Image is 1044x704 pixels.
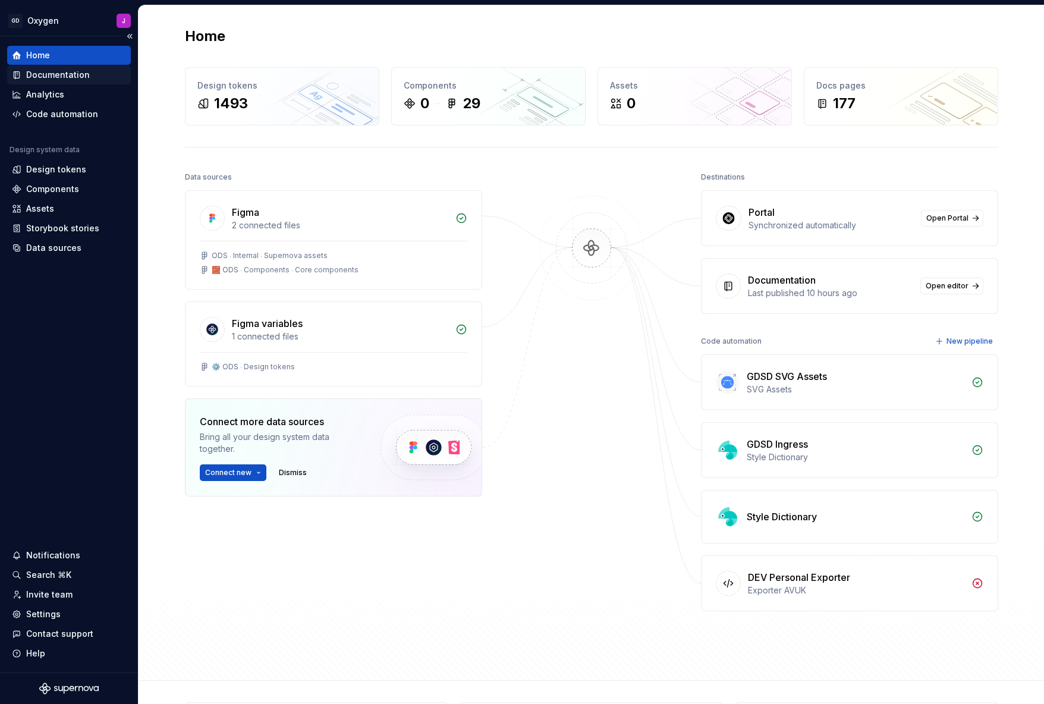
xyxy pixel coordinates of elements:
[185,169,232,186] div: Data sources
[26,549,80,561] div: Notifications
[26,49,50,61] div: Home
[7,585,131,604] a: Invite team
[391,67,586,125] a: Components029
[7,46,131,65] a: Home
[932,333,998,350] button: New pipeline
[627,94,636,113] div: 0
[701,169,745,186] div: Destinations
[26,242,81,254] div: Data sources
[26,203,54,215] div: Assets
[26,89,64,100] div: Analytics
[748,273,816,287] div: Documentation
[279,468,307,477] span: Dismiss
[26,108,98,120] div: Code automation
[598,67,792,125] a: Assets0
[200,431,360,455] div: Bring all your design system data together.
[420,94,429,113] div: 0
[205,468,251,477] span: Connect new
[212,265,359,275] div: 🧱 ODS ⸱ Components ⸱ Core components
[26,569,71,581] div: Search ⌘K
[748,584,964,596] div: Exporter AVUK
[122,16,125,26] div: J
[212,362,295,372] div: ⚙️ ODS ⸱ Design tokens
[804,67,998,125] a: Docs pages177
[185,27,225,46] h2: Home
[200,464,266,481] button: Connect new
[926,281,968,291] span: Open editor
[946,337,993,346] span: New pipeline
[26,608,61,620] div: Settings
[121,28,138,45] button: Collapse sidebar
[7,160,131,179] a: Design tokens
[7,546,131,565] button: Notifications
[273,464,312,481] button: Dismiss
[26,648,45,659] div: Help
[8,14,23,28] div: GD
[833,94,856,113] div: 177
[232,219,448,231] div: 2 connected files
[7,85,131,104] a: Analytics
[2,8,136,33] button: GDOxygenJ
[7,605,131,624] a: Settings
[26,628,93,640] div: Contact support
[7,180,131,199] a: Components
[185,190,482,290] a: Figma2 connected filesODS ⸱ Internal ⸱ Supernova assets🧱 ODS ⸱ Components ⸱ Core components
[747,384,964,395] div: SVG Assets
[816,80,986,92] div: Docs pages
[749,205,775,219] div: Portal
[26,183,79,195] div: Components
[747,510,817,524] div: Style Dictionary
[920,278,983,294] a: Open editor
[701,333,762,350] div: Code automation
[27,15,59,27] div: Oxygen
[185,67,379,125] a: Design tokens1493
[26,589,73,601] div: Invite team
[7,238,131,257] a: Data sources
[747,451,964,463] div: Style Dictionary
[7,565,131,584] button: Search ⌘K
[200,414,360,429] div: Connect more data sources
[10,145,80,155] div: Design system data
[26,69,90,81] div: Documentation
[185,301,482,386] a: Figma variables1 connected files⚙️ ODS ⸱ Design tokens
[747,369,827,384] div: GDSD SVG Assets
[404,80,573,92] div: Components
[7,624,131,643] button: Contact support
[7,199,131,218] a: Assets
[212,251,328,260] div: ODS ⸱ Internal ⸱ Supernova assets
[921,210,983,227] a: Open Portal
[7,65,131,84] a: Documentation
[747,437,808,451] div: GDSD Ingress
[7,644,131,663] button: Help
[749,219,914,231] div: Synchronized automatically
[232,331,448,342] div: 1 connected files
[748,570,850,584] div: DEV Personal Exporter
[7,219,131,238] a: Storybook stories
[926,213,968,223] span: Open Portal
[39,683,99,694] svg: Supernova Logo
[7,105,131,124] a: Code automation
[748,287,913,299] div: Last published 10 hours ago
[232,205,259,219] div: Figma
[26,222,99,234] div: Storybook stories
[214,94,248,113] div: 1493
[463,94,480,113] div: 29
[610,80,779,92] div: Assets
[26,164,86,175] div: Design tokens
[232,316,303,331] div: Figma variables
[197,80,367,92] div: Design tokens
